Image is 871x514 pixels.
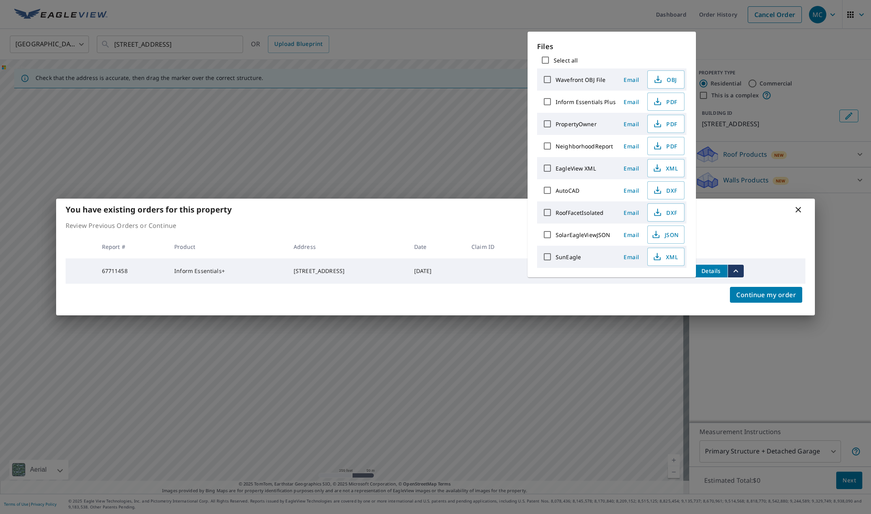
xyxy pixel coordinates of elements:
[556,209,603,216] label: RoofFacetIsolated
[168,258,287,284] td: Inform Essentials+
[619,251,644,263] button: Email
[619,118,644,130] button: Email
[619,229,644,241] button: Email
[96,258,168,284] td: 67711458
[465,235,532,258] th: Claim ID
[619,184,644,197] button: Email
[647,181,684,199] button: DXF
[728,265,744,277] button: filesDropdownBtn-67711458
[694,265,728,277] button: detailsBtn-67711458
[622,231,641,239] span: Email
[619,140,644,152] button: Email
[619,96,644,108] button: Email
[622,165,641,172] span: Email
[294,267,402,275] div: [STREET_ADDRESS]
[652,230,678,239] span: JSON
[647,70,684,89] button: OBJ
[96,235,168,258] th: Report #
[537,41,686,52] p: Files
[652,97,678,106] span: PDF
[622,98,641,106] span: Email
[556,142,613,150] label: NeighborhoodReport
[647,137,684,155] button: PDF
[556,98,616,106] label: Inform Essentials Plus
[554,57,578,64] label: Select all
[287,235,408,258] th: Address
[622,187,641,194] span: Email
[556,231,610,239] label: SolarEagleViewJSON
[622,76,641,83] span: Email
[556,120,597,128] label: PropertyOwner
[652,141,678,151] span: PDF
[168,235,287,258] th: Product
[699,267,723,275] span: Details
[647,248,684,266] button: XML
[652,252,678,262] span: XML
[619,162,644,174] button: Email
[622,142,641,150] span: Email
[652,208,678,217] span: DXF
[647,203,684,222] button: DXF
[652,186,678,195] span: DXF
[647,159,684,177] button: XML
[66,204,232,215] b: You have existing orders for this property
[730,287,802,303] button: Continue my order
[622,209,641,216] span: Email
[622,253,641,261] span: Email
[66,221,805,230] p: Review Previous Orders or Continue
[556,187,579,194] label: AutoCAD
[556,165,596,172] label: EagleView XML
[619,207,644,219] button: Email
[652,75,678,84] span: OBJ
[647,115,684,133] button: PDF
[652,163,678,173] span: XML
[647,226,684,244] button: JSON
[736,289,796,300] span: Continue my order
[408,258,465,284] td: [DATE]
[408,235,465,258] th: Date
[619,74,644,86] button: Email
[622,120,641,128] span: Email
[652,119,678,129] span: PDF
[556,253,581,261] label: SunEagle
[556,76,605,83] label: Wavefront OBJ File
[647,93,684,111] button: PDF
